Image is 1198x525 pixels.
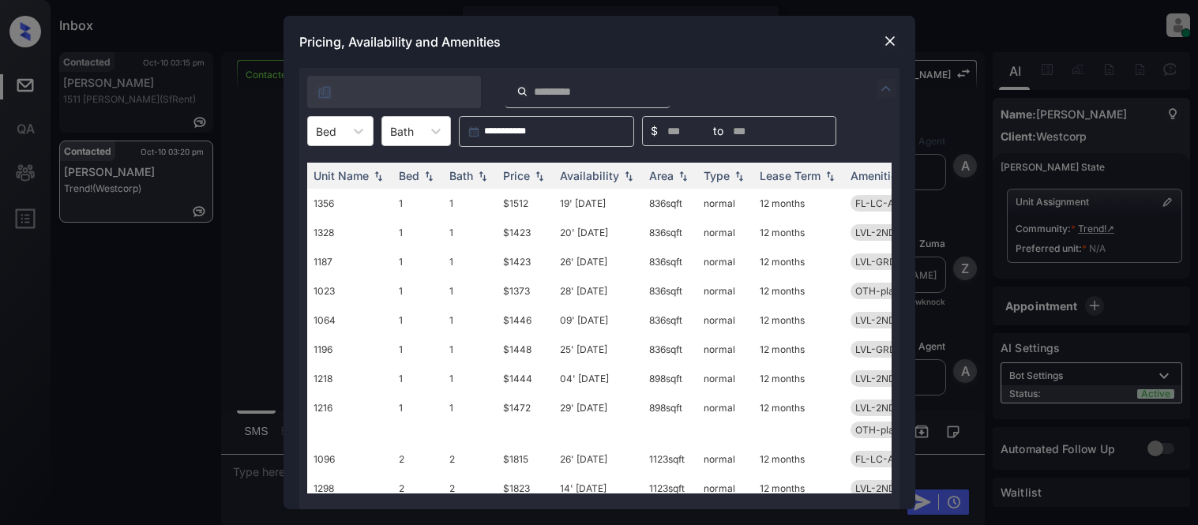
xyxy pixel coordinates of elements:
td: 1328 [307,218,392,247]
img: sorting [731,171,747,182]
td: $1823 [497,474,554,503]
td: 12 months [753,189,844,218]
td: 1 [443,247,497,276]
span: LVL-2ND-1B [855,373,911,384]
td: 19' [DATE] [554,189,643,218]
td: 12 months [753,306,844,335]
td: 12 months [753,444,844,474]
img: sorting [822,171,838,182]
td: 20' [DATE] [554,218,643,247]
span: to [713,122,723,140]
td: 12 months [753,218,844,247]
div: Bed [399,169,419,182]
td: 1 [392,247,443,276]
td: normal [697,306,753,335]
img: sorting [675,171,691,182]
td: 1023 [307,276,392,306]
td: $1815 [497,444,554,474]
td: 836 sqft [643,306,697,335]
div: Unit Name [314,169,369,182]
td: 836 sqft [643,189,697,218]
td: 1 [392,364,443,393]
td: 836 sqft [643,335,697,364]
td: 1356 [307,189,392,218]
td: 1 [392,218,443,247]
td: $1448 [497,335,554,364]
td: 836 sqft [643,218,697,247]
td: $1512 [497,189,554,218]
td: 12 months [753,335,844,364]
span: LVL-2ND-1B [855,227,911,238]
div: Amenities [851,169,903,182]
td: 836 sqft [643,247,697,276]
td: 12 months [753,474,844,503]
td: 1 [392,276,443,306]
td: 12 months [753,276,844,306]
span: LVL-2ND-2B [855,482,912,494]
span: $ [651,122,658,140]
img: sorting [370,171,386,182]
td: 1 [443,306,497,335]
td: 898 sqft [643,393,697,444]
td: 14' [DATE] [554,474,643,503]
td: $1423 [497,247,554,276]
div: Price [503,169,530,182]
td: $1472 [497,393,554,444]
img: sorting [421,171,437,182]
td: 2 [392,474,443,503]
td: normal [697,393,753,444]
img: icon-zuma [877,79,896,98]
td: 1123 sqft [643,444,697,474]
td: 1 [392,306,443,335]
td: 26' [DATE] [554,247,643,276]
td: normal [697,335,753,364]
td: 29' [DATE] [554,393,643,444]
span: OTH-plankfll [855,285,913,297]
img: icon-zuma [317,84,332,100]
td: 2 [443,474,497,503]
td: 2 [392,444,443,474]
td: 1064 [307,306,392,335]
img: sorting [475,171,490,182]
td: 1096 [307,444,392,474]
td: 25' [DATE] [554,335,643,364]
td: 1 [443,335,497,364]
td: 09' [DATE] [554,306,643,335]
td: 1123 sqft [643,474,697,503]
span: FL-LC-ALL-2B [855,453,921,465]
td: 1298 [307,474,392,503]
img: close [882,33,898,49]
td: 12 months [753,247,844,276]
div: Area [649,169,674,182]
td: 1 [392,393,443,444]
td: 836 sqft [643,276,697,306]
td: normal [697,247,753,276]
td: $1423 [497,218,554,247]
span: LVL-2ND-1B [855,402,911,414]
td: 1187 [307,247,392,276]
td: $1446 [497,306,554,335]
img: sorting [621,171,637,182]
span: LVL-GRDN-1B [855,343,918,355]
td: 1218 [307,364,392,393]
td: 1 [443,218,497,247]
td: $1373 [497,276,554,306]
div: Pricing, Availability and Amenities [284,16,915,68]
td: normal [697,364,753,393]
div: Lease Term [760,169,821,182]
td: 2 [443,444,497,474]
div: Bath [449,169,473,182]
td: 1 [443,393,497,444]
td: normal [697,218,753,247]
td: 1 [443,276,497,306]
img: sorting [531,171,547,182]
td: 898 sqft [643,364,697,393]
td: 04' [DATE] [554,364,643,393]
td: 26' [DATE] [554,444,643,474]
td: 28' [DATE] [554,276,643,306]
td: 1 [443,189,497,218]
td: normal [697,444,753,474]
div: Availability [560,169,619,182]
td: 1 [392,335,443,364]
div: Type [704,169,730,182]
